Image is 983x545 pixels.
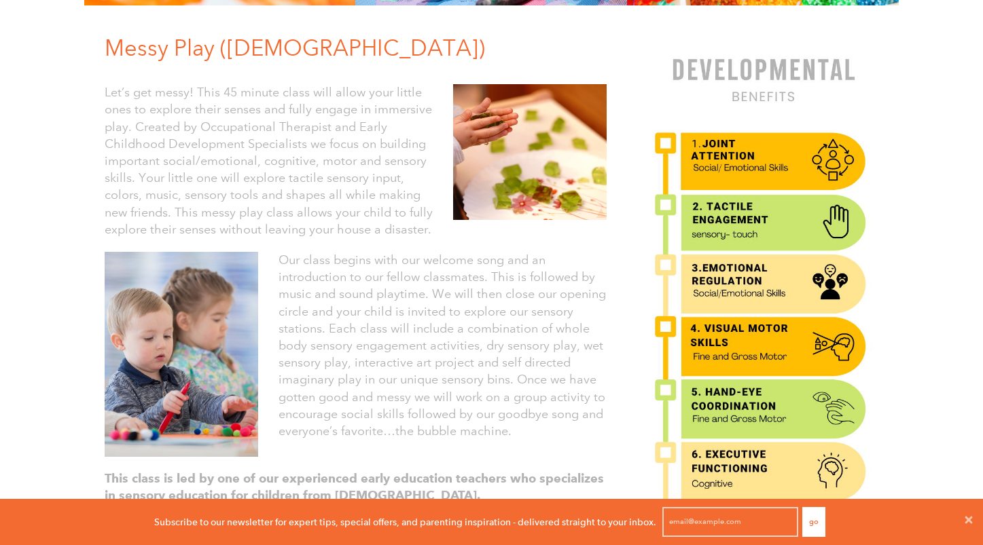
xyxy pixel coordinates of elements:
[662,507,798,537] input: email@example.com
[105,471,604,503] strong: This class is led by one of our experienced early education teachers who specializes in sensory e...
[105,33,618,64] h1: Messy Play ([DEMOGRAPHIC_DATA])
[105,84,433,238] p: Let’s get messy! This 45 minute class will allow your little ones to explore their senses and ful...
[802,507,825,537] button: Go
[154,514,656,529] p: Subscribe to our newsletter for expert tips, special offers, and parenting inspiration - delivere...
[279,252,607,440] p: Our class begins with our welcome song and an introduction to our fellow classmates. This is foll...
